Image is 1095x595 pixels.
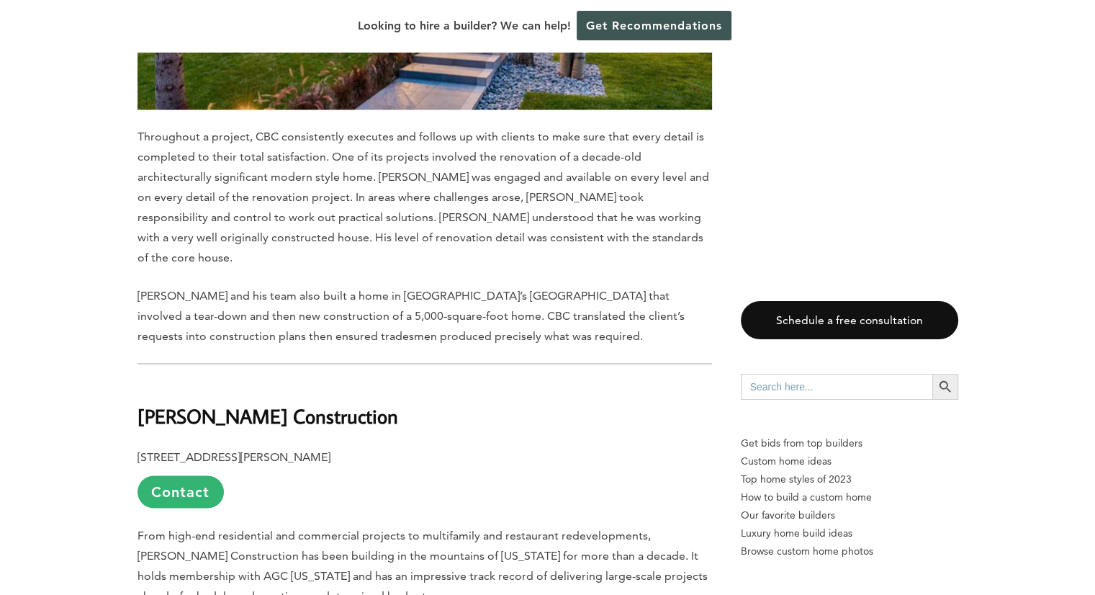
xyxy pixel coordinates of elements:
[138,130,709,264] span: Throughout a project, CBC consistently executes and follows up with clients to make sure that eve...
[741,301,958,339] a: Schedule a free consultation
[741,374,932,400] input: Search here...
[741,452,958,470] a: Custom home ideas
[741,542,958,560] a: Browse custom home photos
[138,403,398,428] b: [PERSON_NAME] Construction
[577,11,731,40] a: Get Recommendations
[741,434,958,452] p: Get bids from top builders
[741,524,958,542] a: Luxury home build ideas
[741,488,958,506] a: How to build a custom home
[741,506,958,524] a: Our favorite builders
[937,379,953,395] svg: Search
[819,492,1078,578] iframe: Drift Widget Chat Controller
[138,288,685,342] span: [PERSON_NAME] and his team also built a home in [GEOGRAPHIC_DATA]’s [GEOGRAPHIC_DATA] that involv...
[138,449,330,463] b: [STREET_ADDRESS][PERSON_NAME]
[138,475,224,508] a: Contact
[741,470,958,488] a: Top home styles of 2023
